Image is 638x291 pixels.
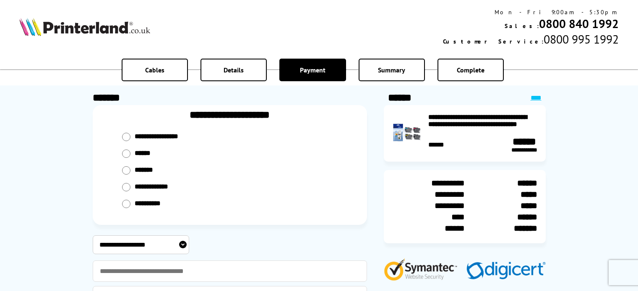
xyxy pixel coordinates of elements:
span: Customer Service: [443,38,544,45]
img: Printerland Logo [19,18,150,36]
span: Details [224,66,244,74]
div: Mon - Fri 9:00am - 5:30pm [443,8,619,16]
span: Cables [145,66,164,74]
span: 0800 995 1992 [544,31,619,47]
span: Complete [457,66,484,74]
span: Payment [300,66,326,74]
span: Summary [378,66,405,74]
a: 0800 840 1992 [539,16,619,31]
span: Sales: [505,22,539,30]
